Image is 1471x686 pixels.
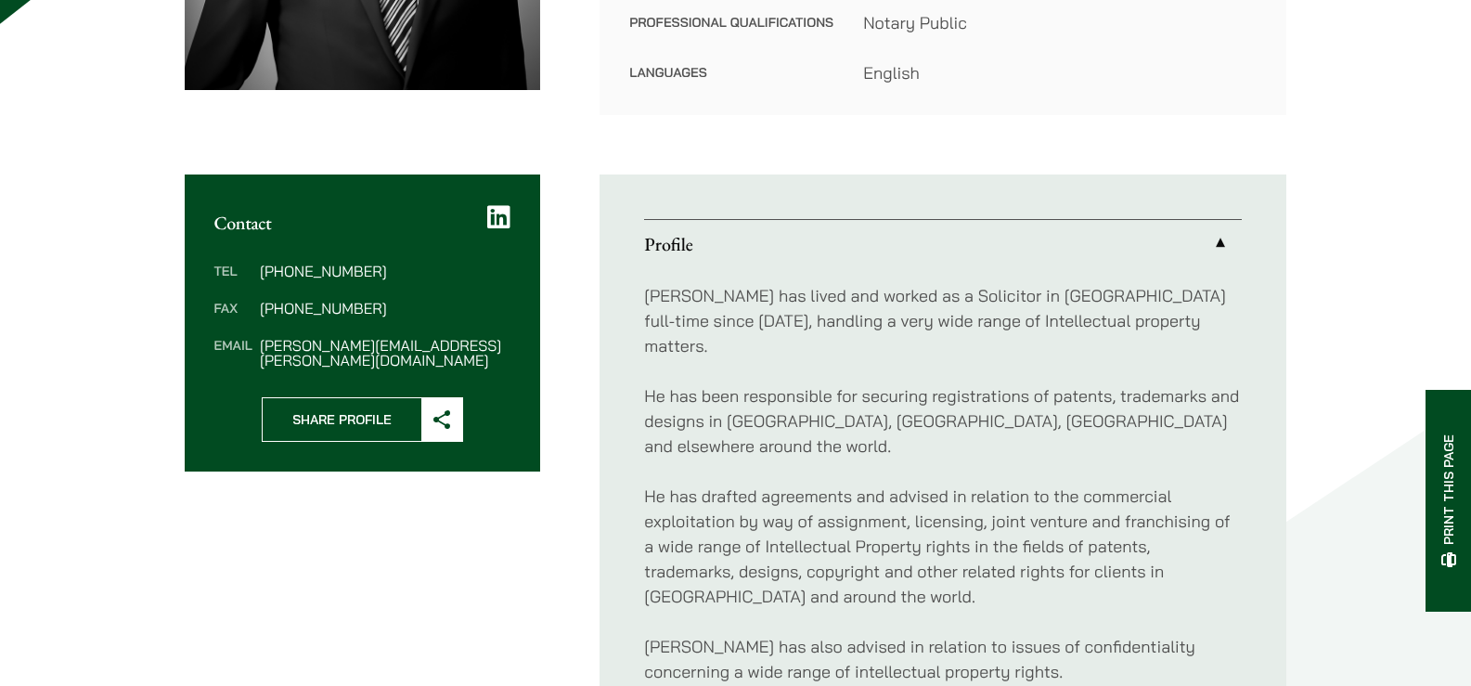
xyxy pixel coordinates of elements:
[214,338,252,368] dt: Email
[487,204,510,230] a: LinkedIn
[214,264,252,301] dt: Tel
[260,338,510,368] dd: [PERSON_NAME][EMAIL_ADDRESS][PERSON_NAME][DOMAIN_NAME]
[644,283,1242,358] p: [PERSON_NAME] has lived and worked as a Solicitor in [GEOGRAPHIC_DATA] full-time since [DATE], ha...
[214,301,252,338] dt: Fax
[629,10,833,60] dt: Professional Qualifications
[644,220,1242,268] a: Profile
[644,383,1242,459] p: He has been responsible for securing registrations of patents, trademarks and designs in [GEOGRAP...
[260,264,510,278] dd: [PHONE_NUMBER]
[629,60,833,85] dt: Languages
[263,398,421,441] span: Share Profile
[863,60,1257,85] dd: English
[214,212,511,234] h2: Contact
[644,484,1242,609] p: He has drafted agreements and advised in relation to the commercial exploitation by way of assign...
[262,397,463,442] button: Share Profile
[260,301,510,316] dd: [PHONE_NUMBER]
[863,10,1257,35] dd: Notary Public
[644,634,1242,684] p: [PERSON_NAME] has also advised in relation to issues of confidentiality concerning a wide range o...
